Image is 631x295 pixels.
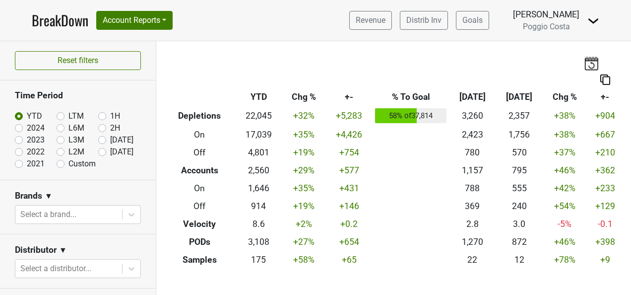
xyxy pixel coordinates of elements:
[586,251,624,269] td: +9
[235,179,282,197] td: 1,646
[373,88,449,106] th: % To Goal
[282,251,325,269] td: +58 %
[586,233,624,251] td: +398
[235,161,282,179] td: 2,560
[543,126,586,144] td: +38 %
[282,161,325,179] td: +29 %
[587,15,599,27] img: Dropdown Menu
[600,74,610,85] img: Copy to clipboard
[586,161,624,179] td: +362
[543,106,586,126] td: +38 %
[449,144,496,161] td: 780
[449,161,496,179] td: 1,157
[586,197,624,215] td: +129
[96,11,173,30] button: Account Reports
[235,215,282,233] td: 8.6
[235,233,282,251] td: 3,108
[543,215,586,233] td: -5 %
[27,158,45,170] label: 2021
[543,197,586,215] td: +54 %
[282,197,325,215] td: +19 %
[449,251,496,269] td: 22
[235,144,282,161] td: 4,801
[110,110,120,122] label: 1H
[282,106,325,126] td: +32 %
[449,215,496,233] td: 2.8
[496,233,543,251] td: 872
[15,245,57,255] h3: Distributor
[449,88,496,106] th: [DATE]
[15,90,141,101] h3: Time Period
[513,8,579,21] div: [PERSON_NAME]
[449,179,496,197] td: 788
[326,197,373,215] td: +146
[68,146,84,158] label: L2M
[326,215,373,233] td: +0.2
[59,244,67,256] span: ▼
[68,134,84,146] label: L3M
[45,190,53,202] span: ▼
[586,144,624,161] td: +210
[164,233,235,251] th: PODs
[164,197,235,215] th: Off
[32,10,88,31] a: BreakDown
[586,215,624,233] td: -0.1
[496,179,543,197] td: 555
[326,251,373,269] td: +65
[235,106,282,126] td: 22,045
[27,110,42,122] label: YTD
[15,191,42,201] h3: Brands
[496,126,543,144] td: 1,756
[27,146,45,158] label: 2022
[543,179,586,197] td: +42 %
[282,215,325,233] td: +2 %
[326,88,373,106] th: +-
[282,88,325,106] th: Chg %
[496,106,543,126] td: 2,357
[449,233,496,251] td: 1,270
[543,161,586,179] td: +46 %
[68,122,84,134] label: L6M
[110,134,133,146] label: [DATE]
[110,146,133,158] label: [DATE]
[523,22,570,31] span: Poggio Costa
[235,251,282,269] td: 175
[449,106,496,126] td: 3,260
[586,88,624,106] th: +-
[326,144,373,161] td: +754
[164,161,235,179] th: Accounts
[164,126,235,144] th: On
[164,106,235,126] th: Depletions
[349,11,392,30] a: Revenue
[164,215,235,233] th: Velocity
[543,251,586,269] td: +78 %
[496,144,543,161] td: 570
[543,144,586,161] td: +37 %
[400,11,448,30] a: Distrib Inv
[15,51,141,70] button: Reset filters
[326,233,373,251] td: +654
[586,106,624,126] td: +904
[496,161,543,179] td: 795
[282,144,325,161] td: +19 %
[586,179,624,197] td: +233
[584,56,599,70] img: last_updated_date
[27,134,45,146] label: 2023
[164,251,235,269] th: Samples
[164,179,235,197] th: On
[282,126,325,144] td: +35 %
[496,215,543,233] td: 3.0
[449,126,496,144] td: 2,423
[326,161,373,179] td: +577
[456,11,489,30] a: Goals
[282,233,325,251] td: +27 %
[543,233,586,251] td: +46 %
[68,110,84,122] label: LTM
[164,144,235,161] th: Off
[543,88,586,106] th: Chg %
[235,88,282,106] th: YTD
[449,197,496,215] td: 369
[110,122,120,134] label: 2H
[68,158,96,170] label: Custom
[282,179,325,197] td: +35 %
